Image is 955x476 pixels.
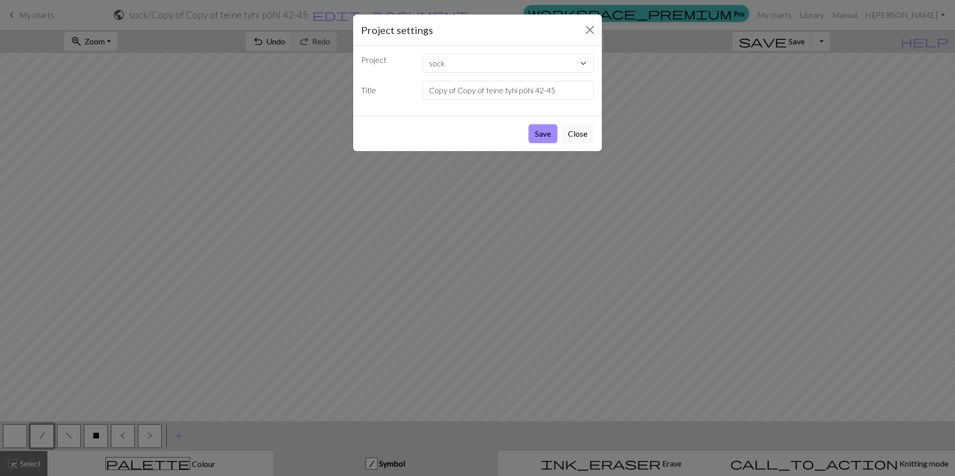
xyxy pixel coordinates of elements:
h5: Project settings [361,22,433,37]
button: Close [582,22,598,38]
label: Project [355,54,417,69]
button: Save [528,124,557,143]
label: Title [355,81,417,100]
button: Close [561,124,594,143]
